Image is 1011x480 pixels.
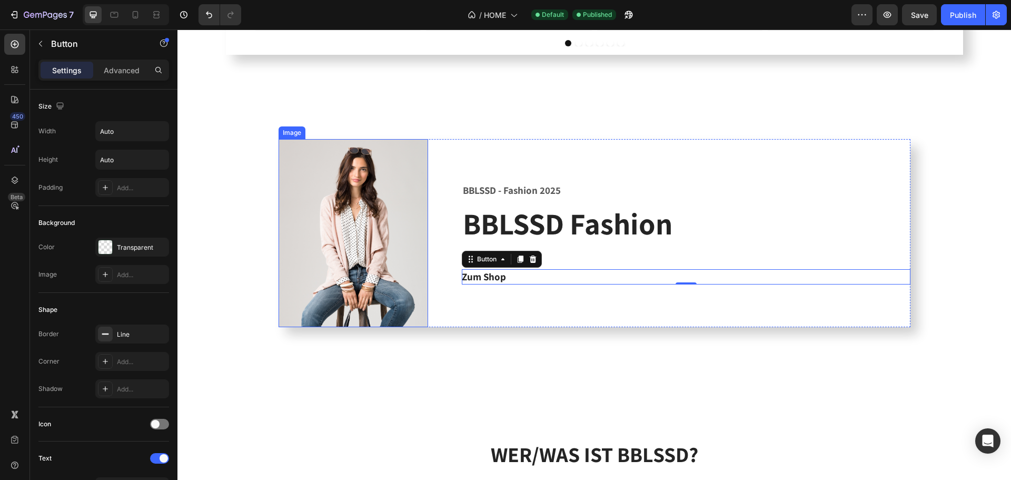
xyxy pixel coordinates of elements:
[38,305,57,315] div: Shape
[38,384,63,394] div: Shadow
[38,357,60,366] div: Corner
[51,37,141,50] p: Button
[117,385,166,394] div: Add...
[117,270,166,280] div: Add...
[52,65,82,76] p: Settings
[10,112,25,121] div: 450
[542,10,564,19] span: Default
[38,100,66,114] div: Size
[177,30,1011,480] iframe: Design area
[38,454,52,463] div: Text
[4,4,78,25] button: 7
[96,122,168,141] input: Auto
[975,428,1000,454] div: Open Intercom Messenger
[38,242,55,252] div: Color
[284,240,329,255] a: Zum Shop
[117,330,166,339] div: Line
[484,9,506,21] span: HOME
[8,193,25,201] div: Beta
[911,11,928,19] span: Save
[298,225,321,234] div: Button
[38,218,75,228] div: Background
[69,8,74,21] p: 7
[117,183,166,193] div: Add...
[96,150,168,169] input: Auto
[479,9,482,21] span: /
[199,4,241,25] div: Undo/Redo
[104,65,140,76] p: Advanced
[38,183,63,192] div: Padding
[902,4,937,25] button: Save
[101,410,733,439] h2: WER/WAS IST BBLSSD?
[38,155,58,164] div: Height
[941,4,985,25] button: Publish
[38,270,57,279] div: Image
[284,173,733,214] h2: BBLSSD Fashion
[950,9,976,21] div: Publish
[117,357,166,367] div: Add...
[583,10,612,19] span: Published
[38,329,59,339] div: Border
[38,419,51,429] div: Icon
[38,126,56,136] div: Width
[117,243,166,252] div: Transparent
[285,153,732,169] p: BBLSSD - Fashion 2025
